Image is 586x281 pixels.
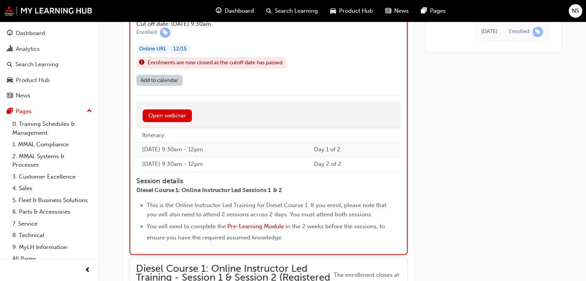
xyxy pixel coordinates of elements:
[330,6,336,16] span: car-icon
[216,6,222,16] span: guage-icon
[385,6,391,16] span: news-icon
[7,108,13,115] span: pages-icon
[16,29,45,38] div: Dashboard
[225,7,254,15] span: Dashboard
[9,229,95,241] a: 8. Technical
[87,106,92,116] span: up-icon
[143,109,192,122] a: Open webinar
[332,271,401,279] span: The enrollment closes at
[3,104,95,119] button: Pages
[266,6,272,16] span: search-icon
[9,151,95,171] a: 2. MMAL Systems & Processes
[171,44,190,54] div: 12 / 15
[9,118,95,139] a: 0. Training Schedules & Management
[9,253,95,265] a: All Pages
[9,241,95,253] a: 9. MyLH Information
[9,182,95,194] a: 4. Sales
[7,77,13,84] span: car-icon
[339,7,373,15] span: Product Hub
[136,128,308,142] th: Itinerary
[16,45,40,54] div: Analytics
[275,7,318,15] span: Search Learning
[3,42,95,56] a: Analytics
[569,4,582,18] button: NS
[85,266,91,275] span: prev-icon
[136,20,388,27] h5: Cut off date: [DATE] 9:30am
[16,91,30,100] div: News
[7,61,12,68] span: search-icon
[532,27,543,37] span: learningRecordVerb_ENROLL-icon
[9,194,95,206] a: 5. Fleet & Business Solutions
[16,107,32,116] div: Pages
[136,157,308,171] td: [DATE] 9:30am - 12pm
[572,7,579,15] span: NS
[9,171,95,183] a: 3. Customer Excellence
[9,206,95,218] a: 6. Parts & Accessories
[16,76,50,85] div: Product Hub
[7,46,13,53] span: chart-icon
[421,6,427,16] span: pages-icon
[509,28,529,35] div: Enrolled
[7,30,13,37] span: guage-icon
[3,89,95,103] a: News
[136,29,157,36] div: Enrolled
[394,7,409,15] span: News
[481,27,497,36] div: Wed Jun 25 2025 10:21:32 GMT+0930 (Australian Central Standard Time)
[210,3,260,19] a: guage-iconDashboard
[139,58,144,68] span: exclaim-icon
[136,177,387,186] h4: Session details
[136,187,282,194] span: Diesel Course 1: Online Instructor Led Sessions 1 & 2
[148,59,284,67] span: Enrolments are now closed as the cutoff date has passed.
[227,223,284,230] a: Pre-Learning Module
[136,44,169,54] div: Online URL
[9,139,95,151] a: 1. MMAL Compliance
[379,3,415,19] a: news-iconNews
[260,3,324,19] a: search-iconSearch Learning
[136,142,308,157] td: [DATE] 9:30am - 12pm
[147,202,388,218] span: This is the Online Instructor Led Training for Diesel Course 1. If you enrol, please note that yo...
[136,75,183,86] a: Add to calendar
[4,6,92,16] img: mmal
[9,218,95,230] a: 7. Service
[160,27,170,38] span: learningRecordVerb_ENROLL-icon
[308,142,401,157] td: Day 1 of 2
[415,3,452,19] a: pages-iconPages
[3,57,95,72] a: Search Learning
[308,157,401,171] td: Day 2 of 2
[430,7,446,15] span: Pages
[3,73,95,87] a: Product Hub
[7,92,13,99] span: news-icon
[3,25,95,104] button: DashboardAnalyticsSearch LearningProduct HubNews
[324,3,379,19] a: car-iconProduct Hub
[147,223,226,230] span: You will need to complete the
[15,60,59,69] div: Search Learning
[3,26,95,40] a: Dashboard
